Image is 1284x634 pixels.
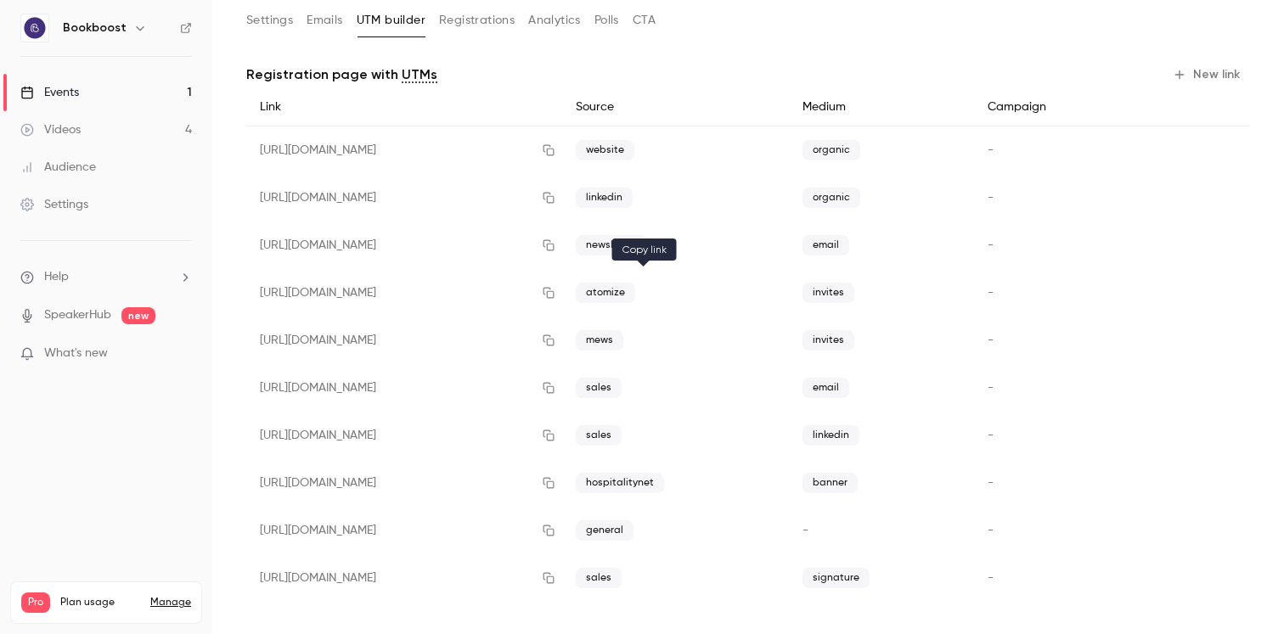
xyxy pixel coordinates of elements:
[802,235,849,255] span: email
[246,459,562,507] div: [URL][DOMAIN_NAME]
[246,507,562,554] div: [URL][DOMAIN_NAME]
[246,174,562,222] div: [URL][DOMAIN_NAME]
[988,477,994,489] span: -
[988,334,994,346] span: -
[988,192,994,204] span: -
[439,7,515,34] button: Registrations
[802,525,808,536] span: -
[20,196,88,213] div: Settings
[576,520,634,541] span: general
[576,568,622,588] span: sales
[44,306,111,324] a: SpeakerHub
[246,317,562,364] div: [URL][DOMAIN_NAME]
[576,330,623,351] span: mews
[802,425,859,446] span: linkedin
[63,20,127,36] h6: Bookboost
[633,7,656,34] button: CTA
[576,283,635,303] span: atomize
[246,88,562,126] div: Link
[307,7,342,34] button: Emails
[594,7,619,34] button: Polls
[576,140,634,160] span: website
[44,268,69,286] span: Help
[802,473,858,493] span: banner
[246,65,437,85] p: Registration page with
[988,429,994,441] span: -
[20,121,81,138] div: Videos
[150,596,191,609] a: Manage
[802,568,870,588] span: signature
[802,378,849,398] span: email
[246,412,562,459] div: [URL][DOMAIN_NAME]
[1166,61,1250,88] button: New link
[988,144,994,156] span: -
[60,596,140,609] span: Plan usage
[576,378,622,398] span: sales
[357,7,425,34] button: UTM builder
[21,592,50,613] span: Pro
[576,188,633,208] span: linkedin
[576,473,664,493] span: hospitalitynet
[576,235,647,255] span: newsletter
[802,330,854,351] span: invites
[246,126,562,175] div: [URL][DOMAIN_NAME]
[802,140,860,160] span: organic
[246,364,562,412] div: [URL][DOMAIN_NAME]
[988,382,994,394] span: -
[988,239,994,251] span: -
[988,525,994,536] span: -
[21,14,48,42] img: Bookboost
[802,188,860,208] span: organic
[246,554,562,602] div: [URL][DOMAIN_NAME]
[246,222,562,269] div: [URL][DOMAIN_NAME]
[528,7,581,34] button: Analytics
[988,572,994,584] span: -
[246,7,293,34] button: Settings
[562,88,789,126] div: Source
[789,88,974,126] div: Medium
[802,283,854,303] span: invites
[20,84,79,101] div: Events
[44,345,108,362] span: What's new
[402,65,437,85] a: UTMs
[121,307,155,324] span: new
[974,88,1143,126] div: Campaign
[988,287,994,299] span: -
[20,268,192,286] li: help-dropdown-opener
[246,269,562,317] div: [URL][DOMAIN_NAME]
[576,425,622,446] span: sales
[20,159,96,176] div: Audience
